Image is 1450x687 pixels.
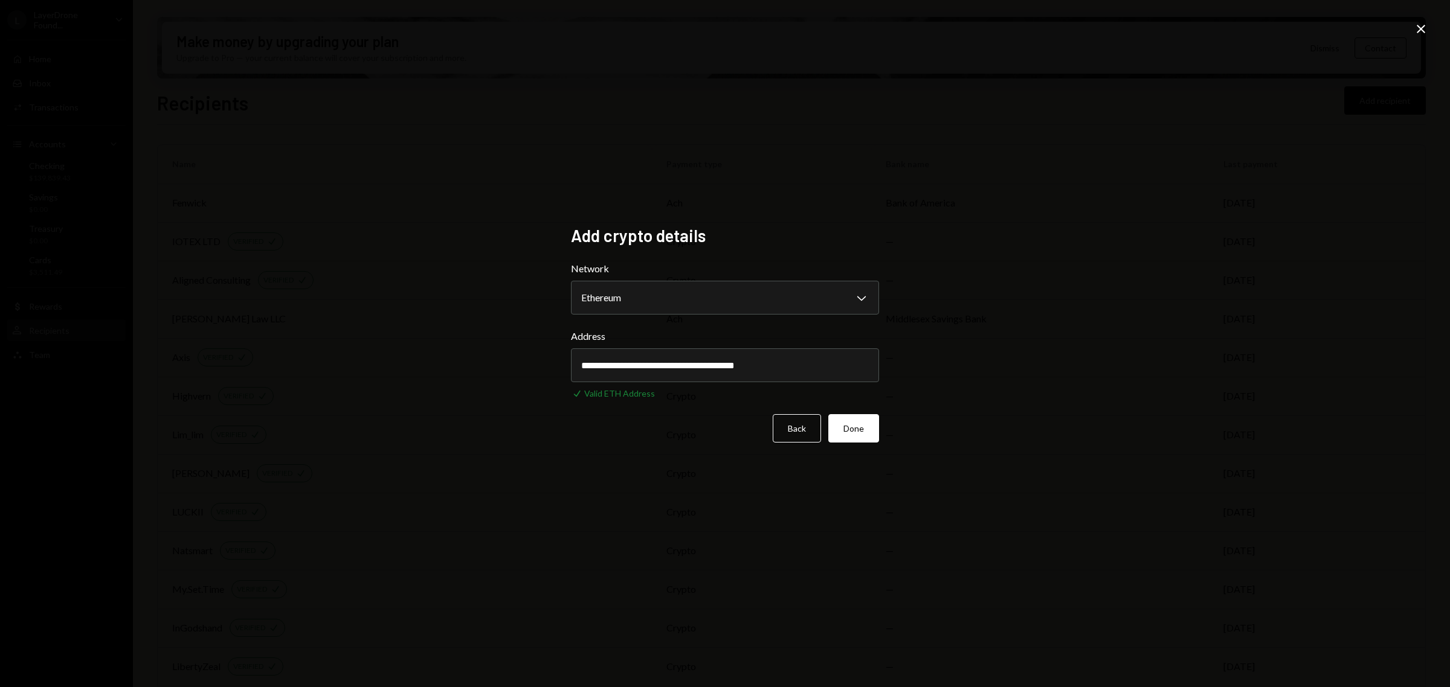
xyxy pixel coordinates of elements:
label: Address [571,329,879,343]
label: Network [571,261,879,276]
div: Valid ETH Address [584,387,655,400]
button: Back [773,414,821,443]
button: Done [828,414,879,443]
h2: Add crypto details [571,224,879,248]
button: Network [571,281,879,315]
